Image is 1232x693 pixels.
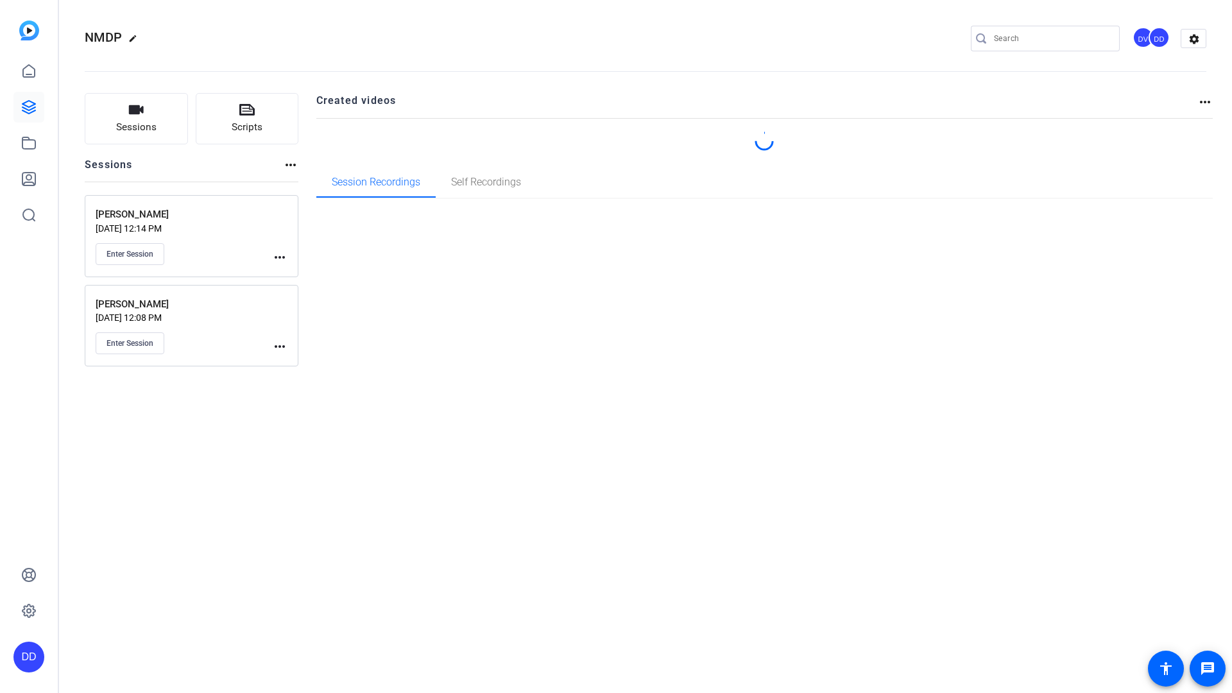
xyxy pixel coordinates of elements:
[1197,94,1213,110] mat-icon: more_horiz
[272,250,287,265] mat-icon: more_horiz
[1149,27,1171,49] ngx-avatar: dave delk
[96,207,272,222] p: [PERSON_NAME]
[1200,661,1215,676] mat-icon: message
[451,177,521,187] span: Self Recordings
[19,21,39,40] img: blue-gradient.svg
[96,312,272,323] p: [DATE] 12:08 PM
[13,642,44,672] div: DD
[107,249,153,259] span: Enter Session
[1181,30,1207,49] mat-icon: settings
[116,120,157,135] span: Sessions
[96,243,164,265] button: Enter Session
[332,177,420,187] span: Session Recordings
[85,93,188,144] button: Sessions
[96,223,272,234] p: [DATE] 12:14 PM
[85,157,133,182] h2: Sessions
[283,157,298,173] mat-icon: more_horiz
[1133,27,1154,48] div: DV
[96,332,164,354] button: Enter Session
[994,31,1109,46] input: Search
[128,34,144,49] mat-icon: edit
[1133,27,1155,49] ngx-avatar: David Vogel
[1158,661,1174,676] mat-icon: accessibility
[272,339,287,354] mat-icon: more_horiz
[85,30,122,45] span: NMDP
[196,93,299,144] button: Scripts
[107,338,153,348] span: Enter Session
[1149,27,1170,48] div: DD
[232,120,262,135] span: Scripts
[316,93,1198,118] h2: Created videos
[96,297,272,312] p: [PERSON_NAME]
